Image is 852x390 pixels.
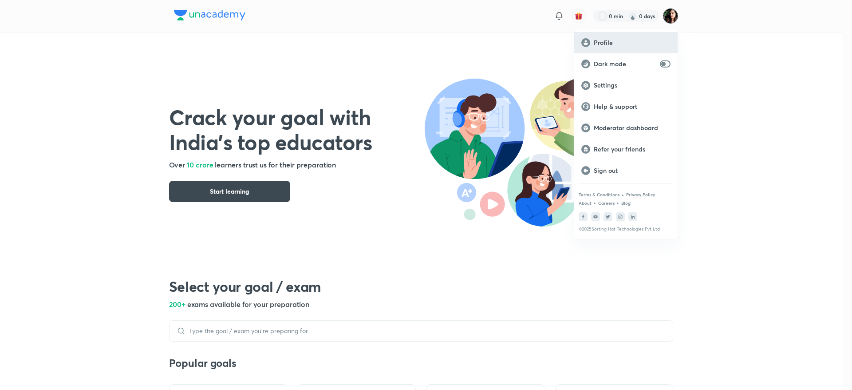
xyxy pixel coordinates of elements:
a: Moderator dashboard [574,117,678,139]
div: • [616,199,619,207]
a: Terms & Conditions [579,192,619,197]
a: Refer your friends [574,139,678,160]
a: Privacy Policy [626,192,655,197]
p: Dark mode [594,60,656,68]
a: Careers [598,200,615,206]
a: Settings [574,75,678,96]
div: • [593,199,596,207]
a: About [579,200,592,206]
p: © 2025 Sorting Hat Technologies Pvt Ltd [579,227,673,232]
a: Profile [574,32,678,53]
p: Moderator dashboard [594,124,671,132]
a: Blog [621,200,631,206]
div: • [621,191,624,199]
p: Help & support [594,103,671,111]
p: Settings [594,81,671,89]
p: Sign out [594,167,671,175]
p: Refer your friends [594,145,671,153]
a: Help & support [574,96,678,117]
p: Profile [594,39,671,47]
